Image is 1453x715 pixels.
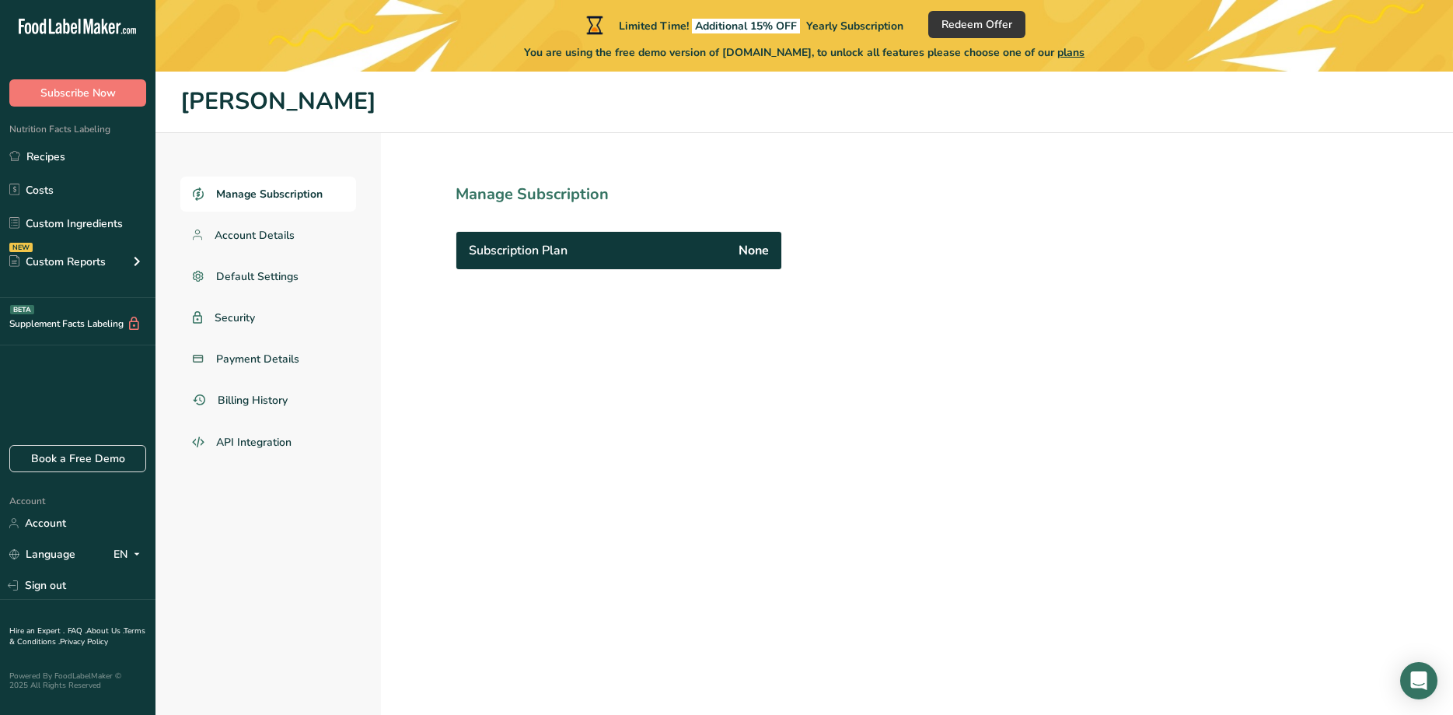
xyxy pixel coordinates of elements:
span: You are using the free demo version of [DOMAIN_NAME], to unlock all features please choose one of... [524,44,1085,61]
span: Billing History [218,392,288,408]
button: Subscribe Now [9,79,146,107]
h1: Manage Subscription [456,183,850,206]
a: API Integration [180,424,356,461]
div: Open Intercom Messenger [1400,662,1437,699]
a: Billing History [180,383,356,418]
span: Payment Details [216,351,299,367]
button: Redeem Offer [928,11,1025,38]
span: Subscribe Now [40,85,116,101]
span: Manage Subscription [216,186,323,202]
a: Language [9,541,75,568]
a: Hire an Expert . [9,626,65,636]
span: Additional 15% OFF [692,19,800,33]
div: EN [114,545,146,564]
a: FAQ . [68,626,86,636]
span: Subscription Plan [469,241,568,260]
div: Powered By FoodLabelMaker © 2025 All Rights Reserved [9,671,146,690]
span: Security [215,310,255,326]
a: Payment Details [180,342,356,377]
a: Account Details [180,218,356,253]
div: Limited Time! [583,16,903,34]
a: Terms & Conditions . [9,626,145,647]
a: Manage Subscription [180,177,356,212]
a: About Us . [86,626,124,636]
a: Book a Free Demo [9,445,146,472]
span: API Integration [216,434,292,450]
a: Default Settings [180,259,356,294]
span: Yearly Subscription [806,19,903,33]
h1: [PERSON_NAME] [180,84,1428,120]
span: Account Details [215,227,295,244]
span: None [739,241,769,260]
div: NEW [9,243,33,252]
span: Redeem Offer [941,16,1012,33]
div: Custom Reports [9,254,106,270]
a: Privacy Policy [60,636,108,647]
a: Security [180,300,356,335]
span: plans [1057,45,1085,60]
div: BETA [10,305,34,314]
span: Default Settings [216,268,299,285]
